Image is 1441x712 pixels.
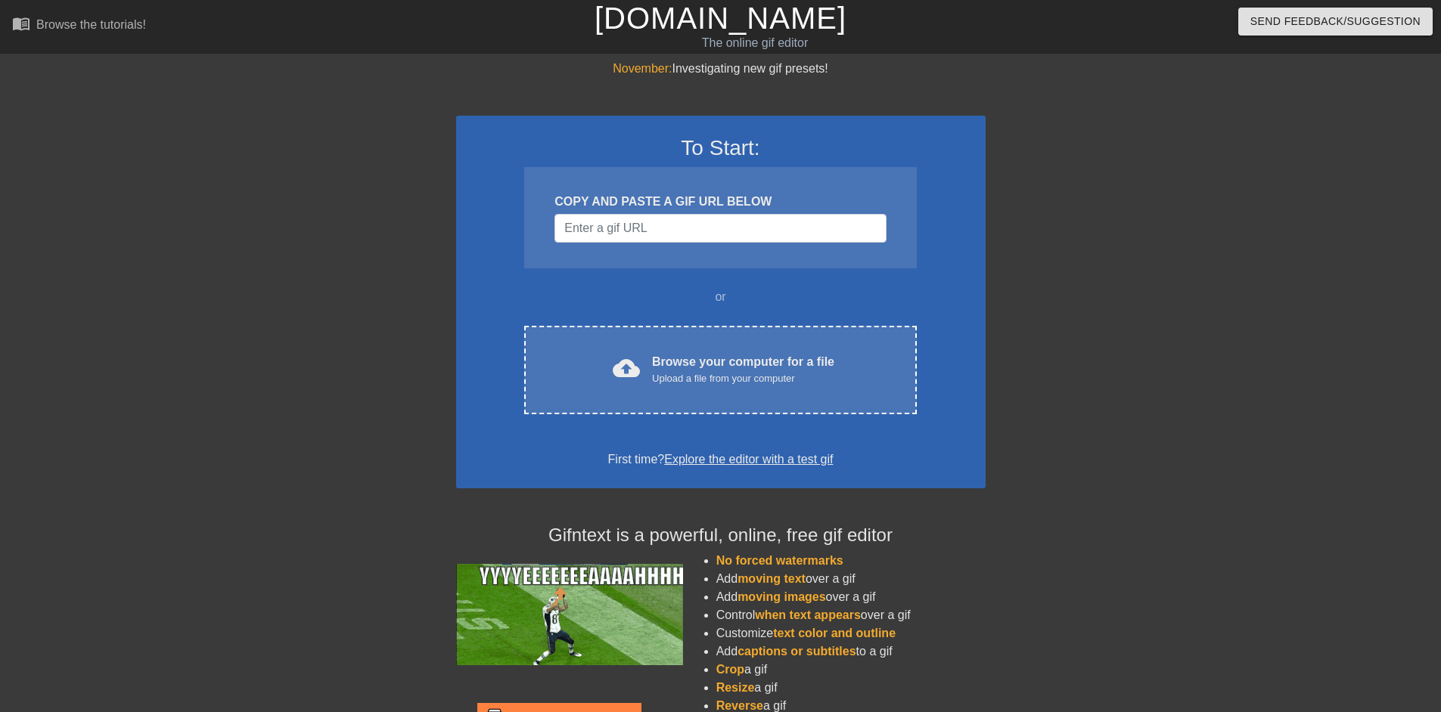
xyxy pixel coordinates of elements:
[716,679,986,697] li: a gif
[554,214,886,243] input: Username
[738,572,806,585] span: moving text
[613,354,640,382] span: cloud_upload
[1250,12,1421,31] span: Send Feedback/Suggestion
[1238,8,1433,36] button: Send Feedback/Suggestion
[755,608,861,621] span: when text appears
[716,606,986,624] li: Control over a gif
[716,661,986,679] li: a gif
[738,590,825,603] span: moving images
[716,699,763,712] span: Reverse
[456,60,986,78] div: Investigating new gif presets!
[652,353,834,386] div: Browse your computer for a file
[716,624,986,642] li: Customize
[716,570,986,588] li: Add over a gif
[716,663,744,676] span: Crop
[456,525,986,546] h4: Gifntext is a powerful, online, free gif editor
[476,135,966,161] h3: To Start:
[613,62,672,75] span: November:
[12,14,146,38] a: Browse the tutorials!
[554,193,886,211] div: COPY AND PASTE A GIF URL BELOW
[488,34,1022,52] div: The online gif editor
[664,453,833,466] a: Explore the editor with a test gif
[652,371,834,386] div: Upload a file from your computer
[716,554,843,567] span: No forced watermarks
[495,288,946,306] div: or
[716,588,986,606] li: Add over a gif
[476,450,966,469] div: First time?
[716,642,986,661] li: Add to a gif
[595,2,846,35] a: [DOMAIN_NAME]
[12,14,30,33] span: menu_book
[773,627,896,639] span: text color and outline
[36,18,146,31] div: Browse the tutorials!
[716,681,755,694] span: Resize
[738,645,856,658] span: captions or subtitles
[456,564,683,665] img: football_small.gif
